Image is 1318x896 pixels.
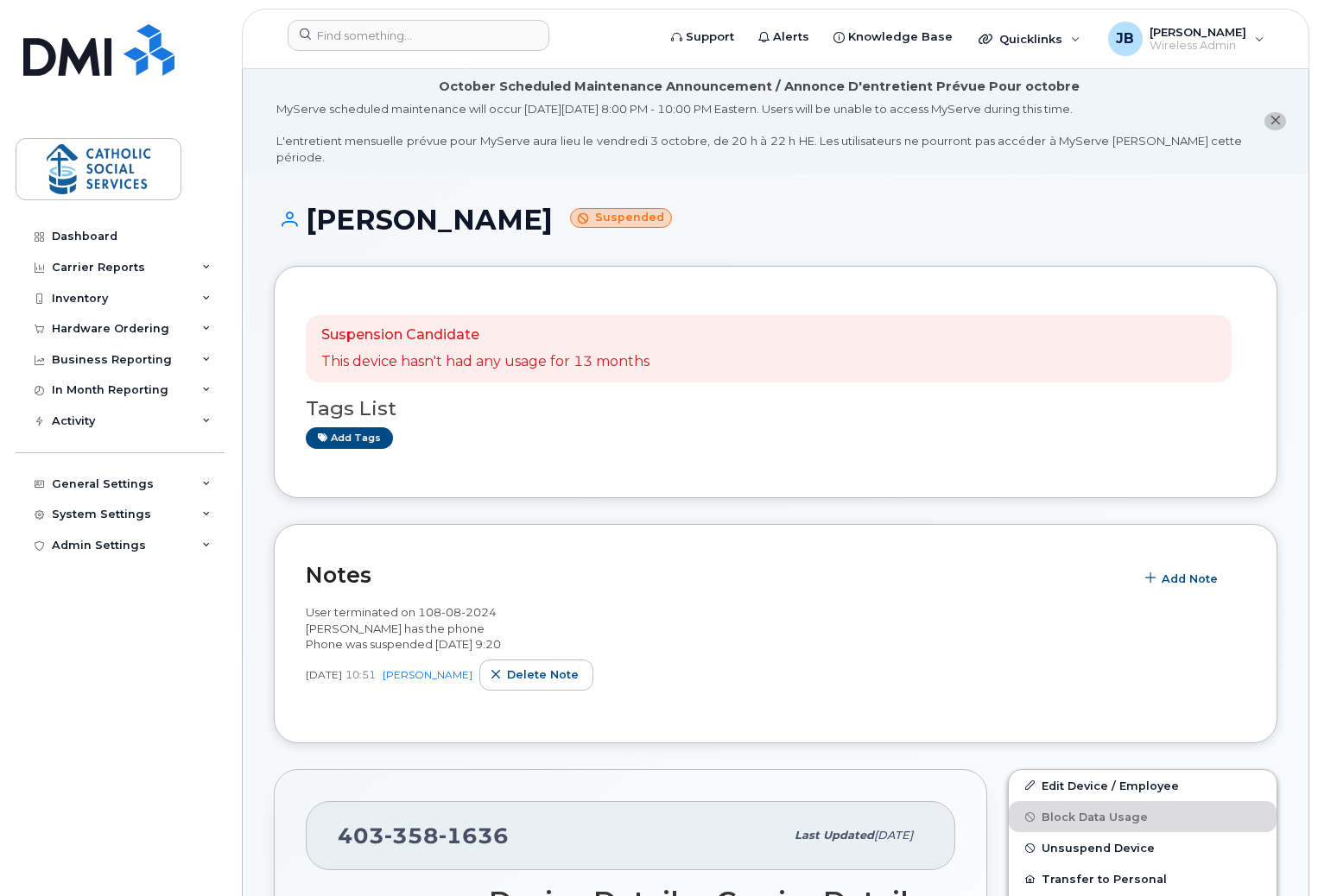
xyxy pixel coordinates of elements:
span: [DATE] [874,829,913,842]
iframe: Messenger Launcher [1243,821,1305,883]
span: Unsuspend Device [1042,842,1155,855]
h2: Notes [306,562,1125,588]
button: Add Note [1134,563,1232,594]
p: This device hasn't had any usage for 13 months [321,352,649,372]
span: User terminated on 108-08-2024 [PERSON_NAME] has the phone Phone was suspended [DATE] 9:20 [306,605,501,651]
button: Block Data Usage [1009,801,1277,832]
a: Add tags [306,427,393,449]
p: Suspension Candidate [321,325,649,345]
h1: [PERSON_NAME] [274,205,1277,235]
span: 358 [384,823,439,849]
small: Suspended [570,208,672,228]
button: Transfer to Personal [1009,863,1277,894]
span: Add Note [1162,571,1218,587]
a: Edit Device / Employee [1009,770,1277,801]
button: close notification [1264,112,1286,130]
h3: Tags List [306,398,1245,420]
span: [DATE] [306,667,342,682]
div: MyServe scheduled maintenance will occur [DATE][DATE] 8:00 PM - 10:00 PM Eastern. Users will be u... [276,101,1242,165]
div: October Scheduled Maintenance Announcement / Annonce D'entretient Prévue Pour octobre [439,78,1080,96]
span: 10:51 [345,667,376,682]
a: [PERSON_NAME] [383,668,472,681]
span: 1636 [439,823,509,849]
button: Delete note [479,659,593,691]
button: Unsuspend Device [1009,832,1277,863]
span: Delete note [507,666,579,683]
span: Last updated [795,829,874,842]
span: 403 [338,823,509,849]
